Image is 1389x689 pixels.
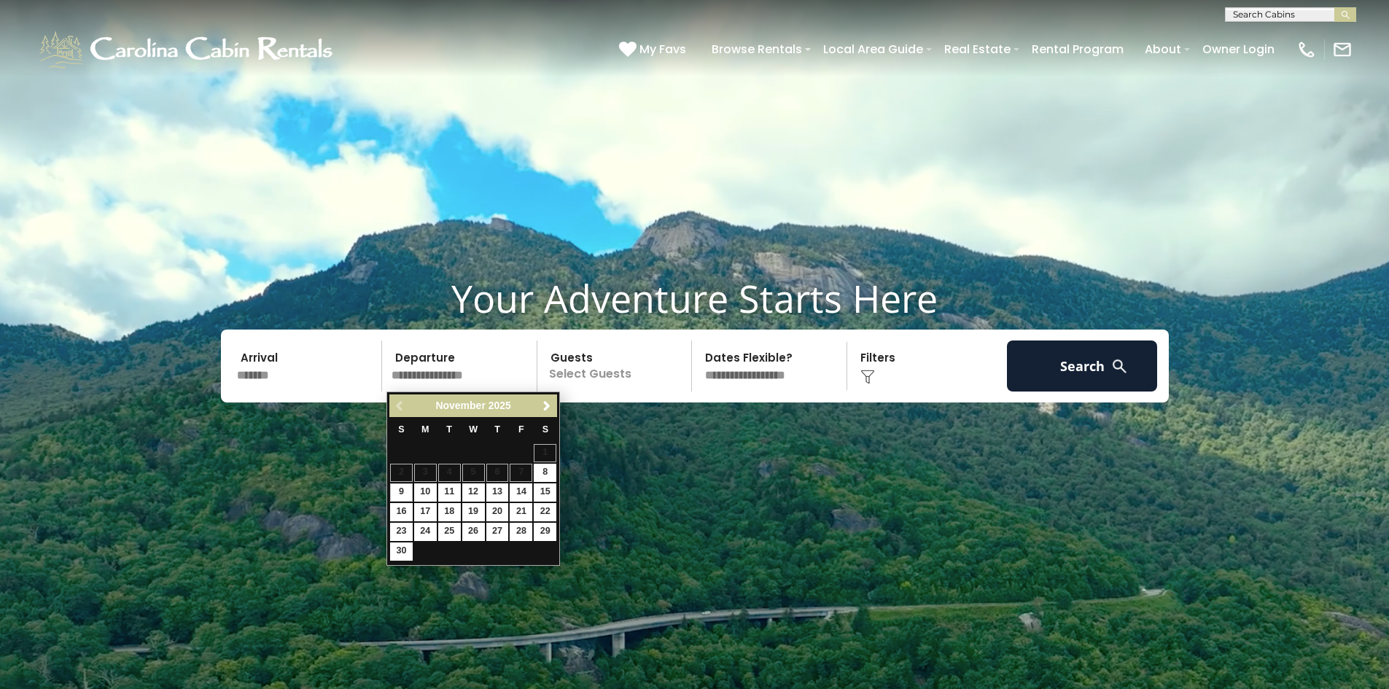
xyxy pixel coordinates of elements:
[438,483,461,502] a: 11
[462,483,485,502] a: 12
[860,370,875,384] img: filter--v1.png
[534,464,556,482] a: 8
[542,424,548,435] span: Saturday
[510,483,532,502] a: 14
[414,523,437,541] a: 24
[639,40,686,58] span: My Favs
[398,424,404,435] span: Sunday
[816,36,930,62] a: Local Area Guide
[494,424,500,435] span: Thursday
[1137,36,1188,62] a: About
[534,523,556,541] a: 29
[390,503,413,521] a: 16
[11,276,1378,321] h1: Your Adventure Starts Here
[1007,340,1158,392] button: Search
[462,503,485,521] a: 19
[435,400,485,411] span: November
[542,340,692,392] p: Select Guests
[537,397,556,415] a: Next
[619,40,690,59] a: My Favs
[1110,357,1129,375] img: search-regular-white.png
[438,523,461,541] a: 25
[390,483,413,502] a: 9
[1332,39,1353,60] img: mail-regular-white.png
[541,400,553,412] span: Next
[489,400,511,411] span: 2025
[486,523,509,541] a: 27
[518,424,524,435] span: Friday
[510,523,532,541] a: 28
[469,424,478,435] span: Wednesday
[1195,36,1282,62] a: Owner Login
[36,28,339,71] img: White-1-1-2.png
[534,483,556,502] a: 15
[390,523,413,541] a: 23
[1024,36,1131,62] a: Rental Program
[486,483,509,502] a: 13
[414,503,437,521] a: 17
[414,483,437,502] a: 10
[937,36,1018,62] a: Real Estate
[462,523,485,541] a: 26
[534,503,556,521] a: 22
[390,542,413,561] a: 30
[704,36,809,62] a: Browse Rentals
[486,503,509,521] a: 20
[446,424,452,435] span: Tuesday
[438,503,461,521] a: 18
[510,503,532,521] a: 21
[421,424,429,435] span: Monday
[1296,39,1317,60] img: phone-regular-white.png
